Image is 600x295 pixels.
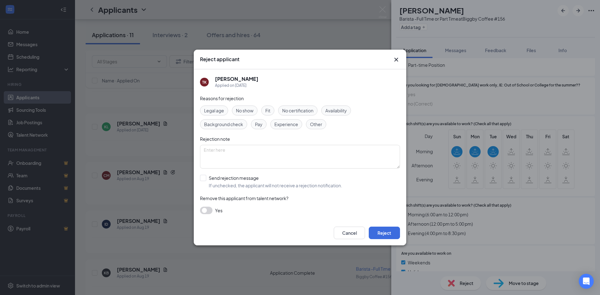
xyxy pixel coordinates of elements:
[215,76,258,82] h5: [PERSON_NAME]
[392,56,400,63] svg: Cross
[369,227,400,239] button: Reject
[236,107,253,114] span: No show
[204,107,224,114] span: Legal age
[200,56,239,63] h3: Reject applicant
[392,56,400,63] button: Close
[274,121,298,128] span: Experience
[200,136,230,142] span: Rejection note
[215,207,222,214] span: Yes
[325,107,347,114] span: Availability
[334,227,365,239] button: Cancel
[200,96,244,101] span: Reasons for rejection
[282,107,313,114] span: No certification
[215,82,258,89] div: Applied on [DATE]
[204,121,243,128] span: Background check
[200,195,288,201] span: Remove this applicant from talent network?
[310,121,322,128] span: Other
[265,107,270,114] span: Fit
[579,274,594,289] div: Open Intercom Messenger
[255,121,262,128] span: Pay
[202,80,207,85] div: TK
